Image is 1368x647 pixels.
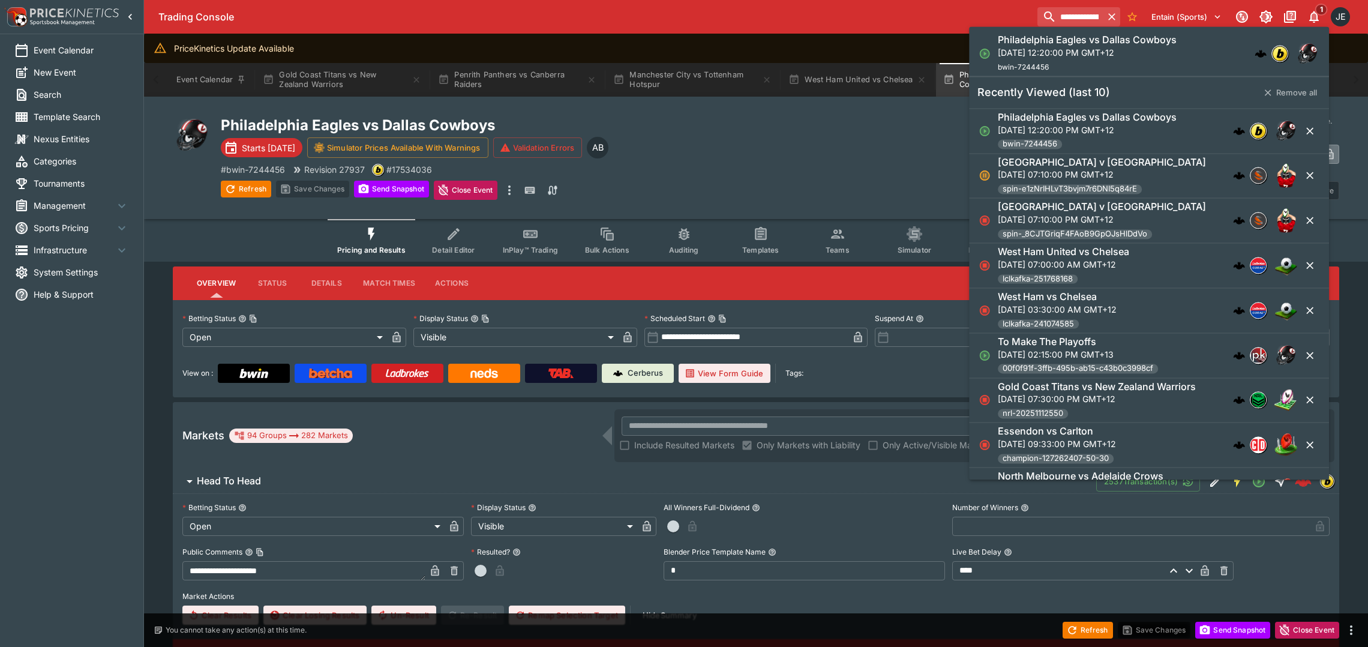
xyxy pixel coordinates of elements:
span: System Settings [34,266,129,278]
button: Edit Detail [1205,471,1226,492]
button: Copy To Clipboard [256,548,264,556]
h6: North Melbourne vs Adelaide Crows [998,471,1163,483]
div: cerberus [1233,170,1245,182]
p: [DATE] 07:00:00 AM GMT+12 [998,258,1129,271]
div: pricekinetics [1250,347,1267,364]
button: All Winners Full-Dividend [752,504,760,512]
button: West Ham United vs Chelsea [781,63,933,97]
span: spin-e1zNrIHLvT3bvjm7r6DNI5q84rE [998,184,1142,196]
span: lclkafka-241074585 [998,318,1079,330]
button: Select Tenant [1144,7,1229,26]
div: Alex Bothe [587,137,608,158]
div: Open [182,517,445,536]
svg: Open [979,47,991,59]
span: Search [34,88,129,101]
img: logo-cerberus--red.svg [1295,473,1312,490]
button: Display StatusCopy To Clipboard [470,314,479,323]
p: [DATE] 09:33:00 PM GMT+12 [998,438,1116,451]
p: Display Status [471,502,526,513]
button: Number of Winners [1021,504,1029,512]
button: James Edlin [1327,4,1354,30]
span: nrl-20251112550 [998,408,1068,420]
span: Only Markets with Liability [757,439,860,451]
div: nrl [1250,392,1267,409]
img: logo-cerberus.svg [1233,394,1245,406]
button: Copy To Clipboard [718,314,727,323]
button: Betting Status [238,504,247,512]
span: Simulator [898,245,931,254]
svg: Open [1252,474,1266,489]
img: lclkafka.png [1250,302,1266,318]
div: 7ce6c0e5-b475-464f-ae9f-bbf870073c8f [1295,473,1312,490]
span: spin-_8CJTGriqF4FAoB9GpOJsHlDdVo [998,228,1152,240]
img: rugby_league.png [1274,388,1298,412]
div: bwin [372,164,384,176]
a: 7ce6c0e5-b475-464f-ae9f-bbf870073c8f [1291,469,1315,493]
button: Connected to PK [1231,6,1253,28]
button: Actions [425,269,479,298]
img: sportingsolutions.jpeg [1250,168,1266,184]
svg: Open [979,349,991,361]
button: Display Status [528,504,536,512]
p: Copy To Clipboard [221,163,285,176]
span: 1 [1315,4,1328,16]
span: InPlay™ Trading [503,245,558,254]
label: Market Actions [182,588,1330,606]
p: [DATE] 12:20:00 PM GMT+12 [998,46,1177,59]
div: cerberus [1233,125,1245,137]
img: PriceKinetics [30,8,119,17]
div: cerberus [1233,215,1245,227]
h5: Recently Viewed (last 10) [977,85,1110,99]
img: logo-cerberus.svg [1233,439,1245,451]
span: Teams [826,245,850,254]
input: search [1037,7,1103,26]
button: Gold Coast Titans vs New Zealand Warriors [256,63,428,97]
svg: Closed [979,215,991,227]
p: [DATE] 03:30:00 AM GMT+12 [998,303,1117,316]
button: No Bookmarks [1123,7,1142,26]
h5: Markets [182,429,224,442]
p: [DATE] 07:10:00 PM GMT+12 [998,169,1206,181]
button: Philadelphia Eagles vs Dallas Cowboys [936,63,1109,97]
p: Display Status [413,313,468,323]
img: Neds [470,369,497,378]
img: Sportsbook Management [30,20,95,25]
img: Bwin [239,369,268,378]
span: Help & Support [34,288,129,301]
h2: Copy To Clipboard [221,116,780,134]
p: [DATE] 02:15:00 PM GMT+13 [998,348,1158,361]
div: Visible [471,517,637,536]
button: 2537Transaction(s) [1096,471,1200,492]
img: bwin.png [1272,46,1288,61]
div: Open [182,328,387,347]
button: Refresh [221,181,271,197]
button: Notifications [1303,6,1325,28]
img: american_football.png [1295,41,1319,65]
div: sportingsolutions [1250,212,1267,229]
img: sportingsolutions.jpeg [1250,213,1266,229]
p: Public Comments [182,547,242,557]
span: Templates [742,245,779,254]
img: american_football.png [1274,119,1298,143]
button: Clear Losing Results [263,606,367,625]
span: 00f0f91f-3ffb-495b-ab15-c43b0c3998cf [998,363,1158,375]
button: Penrith Panthers vs Canberra Raiders [431,63,604,97]
div: cerberus [1233,304,1245,316]
span: bwin-7244456 [998,139,1062,151]
button: Simulator Prices Available With Warnings [307,137,488,158]
button: Public CommentsCopy To Clipboard [245,548,253,556]
button: Scheduled StartCopy To Clipboard [707,314,716,323]
button: Copy To Clipboard [249,314,257,323]
button: Betting StatusCopy To Clipboard [238,314,247,323]
div: championdata [1250,437,1267,454]
p: Starts [DATE] [242,142,295,154]
span: Detail Editor [432,245,475,254]
button: Remove all [1257,83,1325,102]
span: champion-127262407-50-30 [998,453,1114,465]
img: Betcha [309,369,352,378]
img: bwin [1321,475,1334,488]
button: Overview [187,269,245,298]
div: bwin [1250,122,1267,139]
div: PriceKinetics Update Available [174,37,294,59]
img: logo-cerberus.svg [1233,349,1245,361]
